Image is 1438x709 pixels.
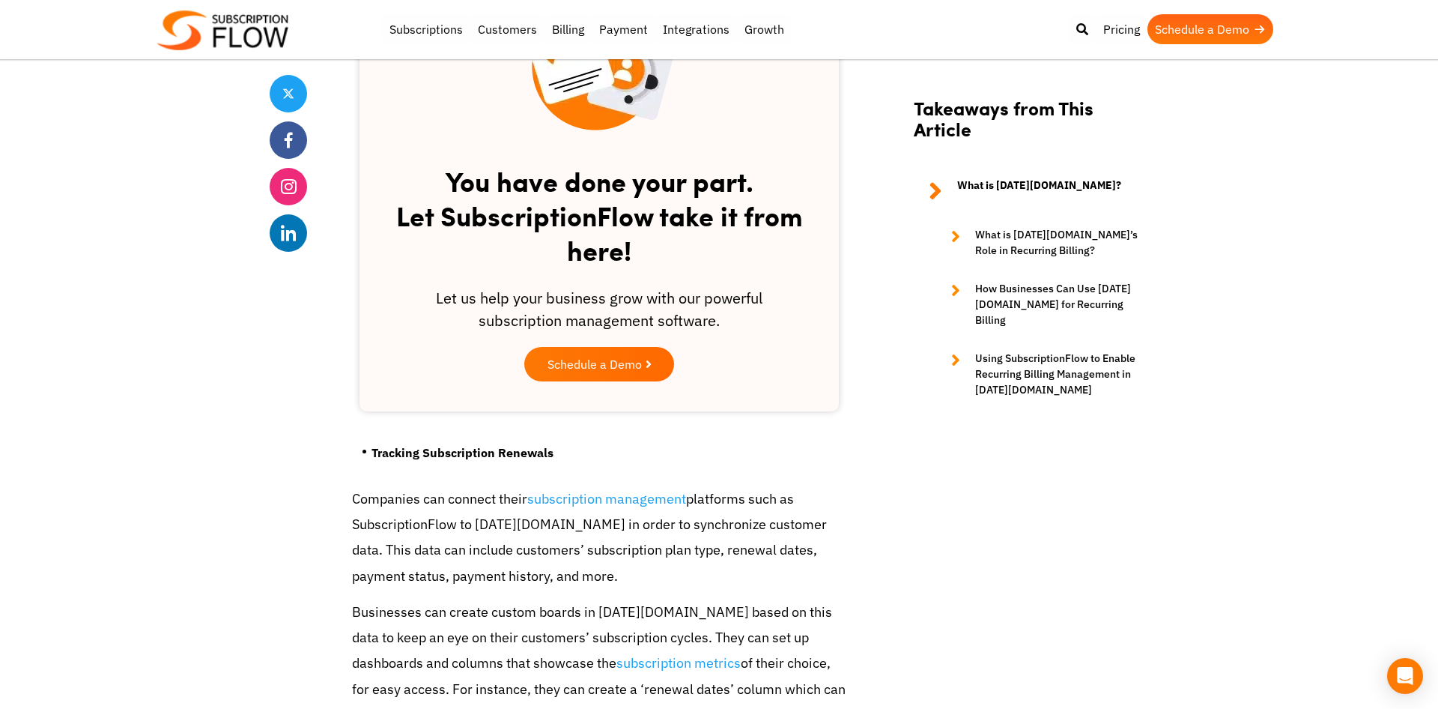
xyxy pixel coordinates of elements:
[523,3,676,130] img: blog-inner scetion
[547,358,642,370] span: Schedule a Demo
[592,14,655,44] a: Payment
[527,490,686,507] a: subscription management
[352,486,846,589] p: Companies can connect their platforms such as SubscriptionFlow to [DATE][DOMAIN_NAME] in order to...
[524,347,674,381] a: Schedule a Demo
[1387,658,1423,694] div: Open Intercom Messenger
[389,149,809,272] h2: You have done your part. Let SubscriptionFlow take it from here!
[1147,14,1273,44] a: Schedule a Demo
[389,287,809,347] div: Let us help your business grow with our powerful subscription management software.
[544,14,592,44] a: Billing
[936,281,1153,328] a: How Businesses Can Use [DATE][DOMAIN_NAME] for Recurring Billing
[957,178,1121,205] strong: What is [DATE][DOMAIN_NAME]?
[382,14,470,44] a: Subscriptions
[616,654,741,672] a: subscription metrics
[914,178,1153,205] a: What is [DATE][DOMAIN_NAME]?
[157,10,288,50] img: Subscriptionflow
[1096,14,1147,44] a: Pricing
[655,14,737,44] a: Integrations
[936,227,1153,259] a: What is [DATE][DOMAIN_NAME]’s Role in Recurring Billing?
[936,351,1153,398] a: Using SubscriptionFlow to Enable Recurring Billing Management in [DATE][DOMAIN_NAME]
[914,97,1153,155] h2: Takeaways from This Article
[371,445,553,460] strong: Tracking Subscription Renewals
[737,14,792,44] a: Growth
[470,14,544,44] a: Customers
